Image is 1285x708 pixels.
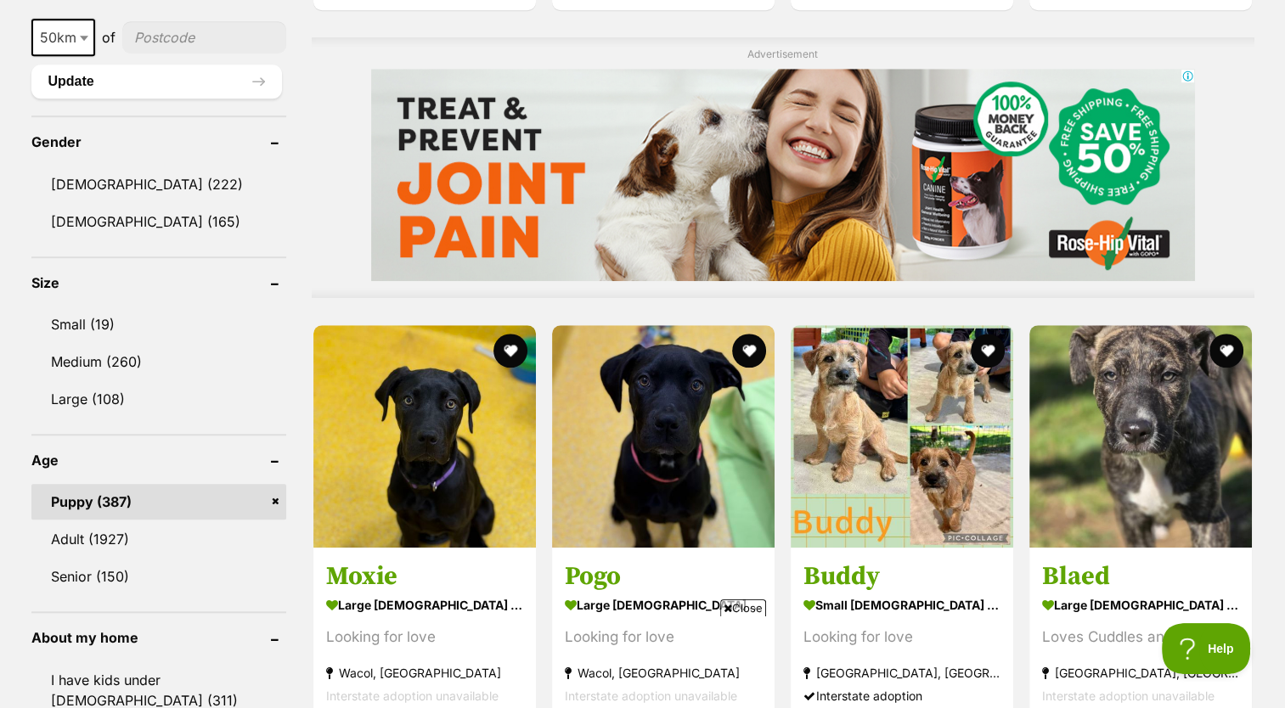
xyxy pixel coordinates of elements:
strong: small [DEMOGRAPHIC_DATA] Dog [803,592,1000,616]
img: Buddy - Mixed breed Dog [791,325,1013,548]
a: Adult (1927) [31,521,286,557]
img: Moxie - Neapolitan Mastiff Dog [313,325,536,548]
button: favourite [732,334,766,368]
span: 50km [31,19,95,56]
a: Senior (150) [31,559,286,594]
h3: Pogo [565,559,762,592]
span: Close [720,599,766,616]
h3: Moxie [326,559,523,592]
input: postcode [122,21,286,53]
strong: large [DEMOGRAPHIC_DATA] Dog [326,592,523,616]
button: favourite [971,334,1005,368]
a: [DEMOGRAPHIC_DATA] (165) [31,204,286,239]
span: Interstate adoption unavailable [326,688,499,702]
img: Blaed - Australian Kelpie x Staghound Dog [1029,325,1252,548]
header: About my home [31,630,286,645]
strong: [GEOGRAPHIC_DATA], [GEOGRAPHIC_DATA] [1042,660,1239,683]
strong: large [DEMOGRAPHIC_DATA] Dog [565,592,762,616]
header: Gender [31,134,286,149]
div: Looking for love [326,625,523,648]
button: favourite [493,334,527,368]
span: of [102,27,116,48]
a: Large (108) [31,381,286,417]
a: Puppy (387) [31,484,286,520]
iframe: Advertisement [334,623,952,700]
div: Advertisement [312,37,1254,298]
h3: Blaed [1042,559,1239,592]
a: [DEMOGRAPHIC_DATA] (222) [31,166,286,202]
iframe: Advertisement [371,69,1195,281]
span: 50km [33,25,93,49]
img: Pogo - Neapolitan Mastiff Dog [552,325,775,548]
strong: large [DEMOGRAPHIC_DATA] Dog [1042,592,1239,616]
button: Update [31,65,282,98]
strong: Wacol, [GEOGRAPHIC_DATA] [326,660,523,683]
span: Interstate adoption unavailable [1042,688,1215,702]
a: Small (19) [31,306,286,342]
header: Age [31,452,286,468]
iframe: Help Scout Beacon - Open [1162,623,1251,674]
div: Loves Cuddles and Kisses [1042,625,1239,648]
button: favourite [1210,334,1244,368]
header: Size [31,275,286,290]
a: Medium (260) [31,344,286,379]
h3: Buddy [803,559,1000,592]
